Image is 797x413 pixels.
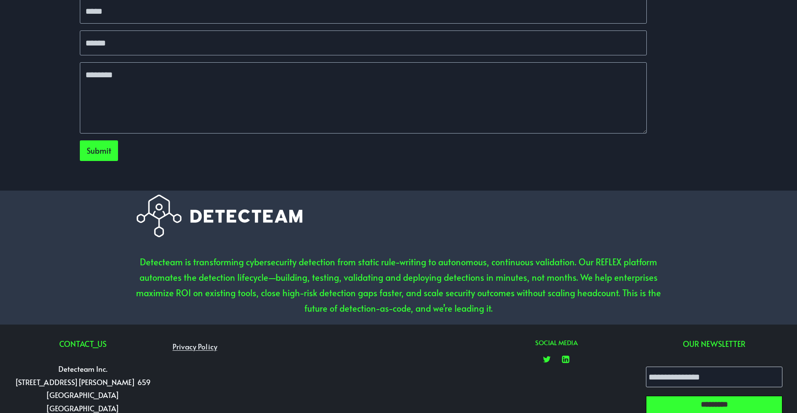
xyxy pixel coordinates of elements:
[484,338,629,348] h2: SOCIAL MEDIA
[93,338,97,349] span: _
[59,338,93,349] span: CONTACT
[557,351,574,368] a: Linkedin
[538,351,555,368] a: Twitter
[132,254,665,316] p: Detecteam is transforming cybersecurity detection from static rule-writing to autonomous, continu...
[80,140,118,161] button: Submit
[168,338,313,355] nav: Footer
[10,338,155,349] h6: US
[646,367,782,387] input: Email Address *
[168,338,221,355] a: Privacy Policy
[642,338,787,349] h6: OUR NEWSLETTER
